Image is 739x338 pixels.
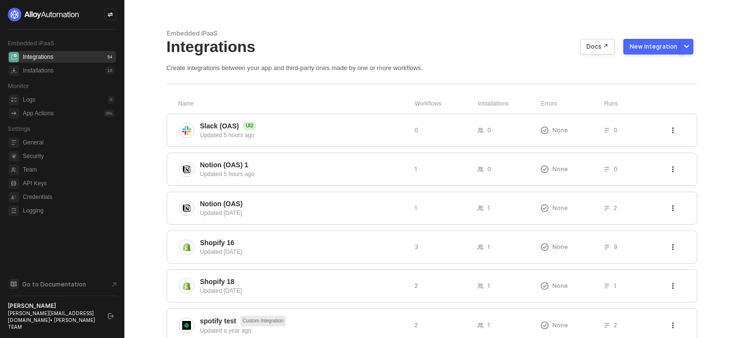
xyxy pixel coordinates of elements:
span: documentation [9,279,18,289]
span: 0 [487,126,491,134]
span: icon-users [478,127,483,133]
span: spotify test [200,316,237,326]
span: Credentials [23,191,114,203]
div: Docs ↗ [586,43,608,51]
span: General [23,137,114,148]
span: 9 [614,243,618,251]
span: None [552,165,568,173]
img: integration-icon [182,165,191,174]
span: integrations [9,52,19,62]
span: 2 [414,282,418,290]
img: integration-icon [182,204,191,213]
span: icon-users [478,166,483,172]
button: More new integration options [680,39,693,54]
div: 0 % [104,109,114,117]
span: None [552,243,568,251]
span: icon-exclamation [541,243,549,251]
div: Logs [23,96,35,104]
div: Integrations [23,53,53,61]
span: Team [23,164,114,176]
div: Embedded iPaaS [167,29,697,37]
span: team [9,165,19,175]
span: icon-exclamation [541,165,549,173]
span: API Keys [23,178,114,189]
span: icon-exclamation [541,204,549,212]
div: Create integrations between your app and third-party ones made by one or more workflows. [167,64,697,72]
span: icon-users [478,205,483,211]
span: Custom Integration [241,316,286,326]
span: icon-exclamation [541,126,549,134]
div: New Integration [630,43,677,51]
span: 2 [614,204,617,212]
span: icon-list [604,166,610,172]
div: Installations [478,100,541,108]
span: icon-threedots [670,283,676,289]
span: 1 [487,321,490,329]
img: integration-icon [182,243,191,251]
div: 0 [108,96,114,104]
span: icon-threedots [670,205,676,211]
div: 54 [105,53,114,61]
span: icon-threedots [670,166,676,172]
span: logout [108,313,114,319]
span: None [552,321,568,329]
span: icon-list [604,205,610,211]
img: logo [8,8,80,21]
span: Settings [8,125,30,132]
div: Updated 5 hours ago [200,131,407,140]
button: Docs ↗ [580,39,615,54]
span: 1 [414,165,417,173]
div: [PERSON_NAME][EMAIL_ADDRESS][DOMAIN_NAME] • [PERSON_NAME] TEAM [8,310,99,330]
span: icon-threedots [670,244,676,250]
div: Runs [604,100,671,108]
span: icon-threedots [670,322,676,328]
span: None [552,204,568,212]
span: icon-exclamation [541,321,549,329]
span: Notion (OAS) 1 [200,160,249,170]
span: Slack (OAS) [200,121,239,131]
span: Go to Documentation [22,280,86,288]
div: 18 [105,67,114,74]
span: Monitor [8,82,29,89]
span: 1 [487,204,490,212]
div: Installations [23,67,53,75]
span: Logging [23,205,114,216]
span: Shopify 16 [200,238,235,248]
div: Name [178,100,415,108]
div: Updated [DATE] [200,248,407,256]
span: 3 [414,243,418,251]
span: icon-threedots [670,127,676,133]
div: Integrations [167,37,697,56]
button: New Integration [623,39,684,54]
span: api-key [9,178,19,189]
span: None [552,126,568,134]
span: Embedded iPaaS [8,39,54,47]
span: 0 [487,165,491,173]
div: Updated 5 hours ago [200,170,407,178]
span: icon-list [604,322,610,328]
span: icon-exclamation [541,282,549,290]
span: 1 [487,243,490,251]
span: icon-list [604,283,610,289]
span: None [552,282,568,290]
div: Errors [541,100,604,108]
span: Notion (OAS) [200,199,243,209]
span: 2 [614,321,617,329]
span: 0 [414,126,418,134]
span: logging [9,206,19,216]
span: icon-list [604,244,610,250]
span: icon-logs [9,95,19,105]
span: icon-app-actions [9,108,19,119]
span: Security [23,150,114,162]
span: 2 [414,321,418,329]
span: 0 [614,165,618,173]
span: UI2 [243,122,257,130]
a: logo [8,8,116,21]
span: 1 [414,204,417,212]
span: icon-users [478,283,483,289]
span: icon-list [604,127,610,133]
div: Updated a year ago [200,326,407,335]
span: icon-users [478,322,483,328]
div: Updated [DATE] [200,209,407,217]
span: installations [9,66,19,76]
